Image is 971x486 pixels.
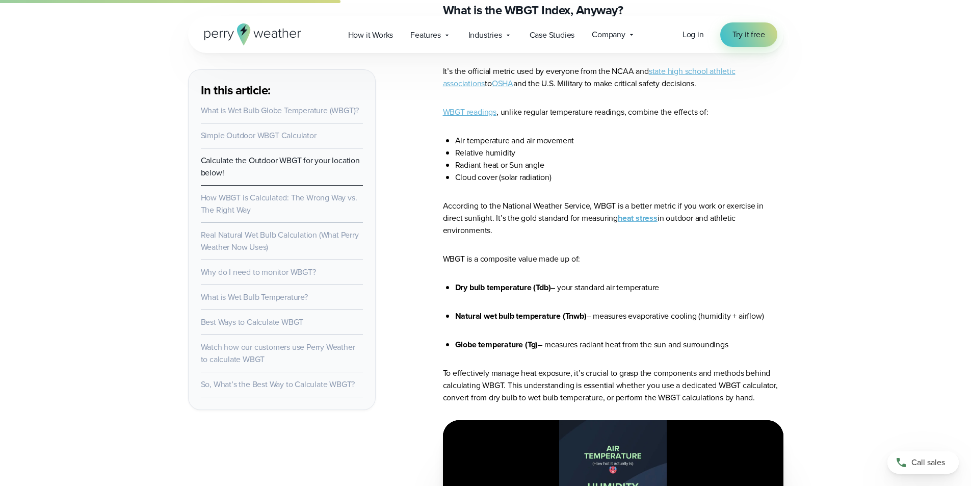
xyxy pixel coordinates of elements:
span: Industries [468,29,502,41]
a: Why do I need to monitor WBGT? [201,266,316,278]
span: Log in [683,29,704,40]
span: Case Studies [530,29,575,41]
span: Company [592,29,625,41]
a: Log in [683,29,704,41]
li: Relative humidity [455,147,783,159]
h3: In this article: [201,82,363,98]
p: WBGT is a composite value made up of: [443,253,783,265]
a: heat stress [618,212,658,224]
a: Case Studies [521,24,584,45]
li: Cloud cover (solar radiation) [455,171,783,184]
span: Try it free [732,29,765,41]
strong: Globe temperature (Tg) [455,339,538,350]
li: – measures radiant heat from the sun and surroundings [455,339,783,351]
li: Air temperature and air movement [455,135,783,147]
span: How it Works [348,29,393,41]
a: state high school athletic associations [443,65,736,89]
li: – your standard air temperature [455,282,783,294]
a: WBGT readings [443,106,496,118]
a: Simple Outdoor WBGT Calculator [201,130,317,141]
a: OSHA [492,78,513,89]
a: How it Works [339,24,402,45]
strong: Natural wet bulb temperature (Tnwb) [455,310,587,322]
a: What is Wet Bulb Globe Temperature (WBGT)? [201,105,359,116]
span: Features [410,29,440,41]
p: To effectively manage heat exposure, it’s crucial to grasp the components and methods behind calc... [443,367,783,404]
a: So, What’s the Best Way to Calculate WBGT? [201,378,355,390]
li: – measures evaporative cooling (humidity + airflow) [455,310,783,322]
li: Radiant heat or Sun angle [455,159,783,171]
a: Calculate the Outdoor WBGT for your location below! [201,155,360,178]
p: , unlike regular temperature readings, combine the effects of: [443,106,783,118]
a: Best Ways to Calculate WBGT [201,316,304,328]
a: Real Natural Wet Bulb Calculation (What Perry Weather Now Uses) [201,229,359,253]
a: Call sales [887,451,959,474]
strong: Dry bulb temperature (Tdb) [455,282,551,293]
a: How WBGT is Calculated: The Wrong Way vs. The Right Way [201,192,357,216]
a: Try it free [720,22,777,47]
a: What is Wet Bulb Temperature? [201,291,308,303]
h3: What is the WBGT Index, Anyway? [443,2,783,18]
p: According to the National Weather Service, WBGT is a better metric if you work or exercise in dir... [443,200,783,237]
a: Watch how our customers use Perry Weather to calculate WBGT [201,341,355,365]
p: It’s the official metric used by everyone from the NCAA and to and the U.S. Military to make crit... [443,65,783,90]
span: Call sales [911,456,945,469]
